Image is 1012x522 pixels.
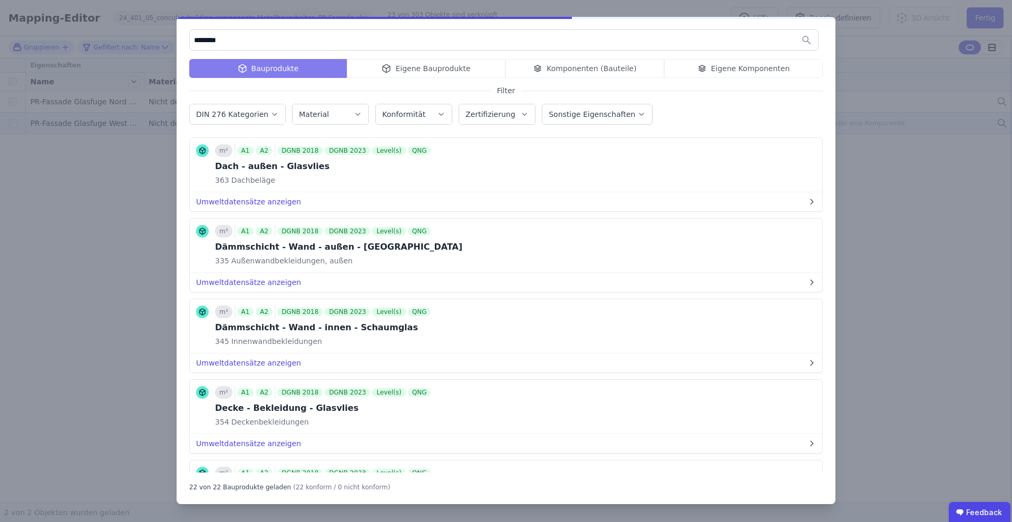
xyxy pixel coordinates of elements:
[215,241,462,253] div: Dämmschicht - Wand - außen - [GEOGRAPHIC_DATA]
[293,104,368,124] button: Material
[215,467,232,479] div: m²
[372,308,405,316] div: Level(s)
[542,104,652,124] button: Sonstige Eigenschaften
[277,469,323,477] div: DGNB 2018
[325,388,370,397] div: DGNB 2023
[256,469,273,477] div: A2
[256,388,273,397] div: A2
[215,386,232,399] div: m²
[215,175,229,185] span: 363
[229,336,322,347] span: Innenwandbekleidungen
[376,104,452,124] button: Konformität
[372,227,405,235] div: Level(s)
[237,227,254,235] div: A1
[325,308,370,316] div: DGNB 2023
[196,110,270,119] label: DIN 276 Kategorien
[215,321,433,334] div: Dämmschicht - Wand - innen - Schaumglas
[465,110,517,119] label: Zertifizierung
[215,306,232,318] div: m³
[408,388,431,397] div: QNG
[215,144,232,157] div: m²
[459,104,535,124] button: Zertifizierung
[277,227,323,235] div: DGNB 2018
[229,255,353,266] span: Außenwandbekleidungen, außen
[277,146,323,155] div: DGNB 2018
[189,479,291,491] div: 22 von 22 Bauprodukte geladen
[408,308,431,316] div: QNG
[382,110,427,119] label: Konformität
[372,388,405,397] div: Level(s)
[408,146,431,155] div: QNG
[256,308,273,316] div: A2
[237,469,254,477] div: A1
[190,192,822,211] button: Umweltdatensätze anzeigen
[190,353,822,372] button: Umweltdatensätze anzeigen
[256,146,273,155] div: A2
[277,388,323,397] div: DGNB 2018
[491,85,522,96] span: Filter
[408,227,431,235] div: QNG
[190,104,285,124] button: DIN 276 Kategorien
[237,308,254,316] div: A1
[237,146,254,155] div: A1
[215,336,229,347] span: 345
[372,146,405,155] div: Level(s)
[549,110,637,119] label: Sonstige Eigenschaften
[229,175,275,185] span: Dachbeläge
[408,469,431,477] div: QNG
[229,417,309,427] span: Deckenbekleidungen
[293,479,390,491] div: (22 konform / 0 nicht konform)
[256,227,273,235] div: A2
[215,160,433,173] div: Dach - außen - Glasvlies
[215,255,229,266] span: 335
[215,402,433,415] div: Decke - Bekleidung - Glasvlies
[237,388,254,397] div: A1
[190,273,822,292] button: Umweltdatensätze anzeigen
[325,146,370,155] div: DGNB 2023
[325,469,370,477] div: DGNB 2023
[299,110,331,119] label: Material
[215,417,229,427] span: 354
[372,469,405,477] div: Level(s)
[277,308,323,316] div: DGNB 2018
[190,434,822,453] button: Umweltdatensätze anzeigen
[325,227,370,235] div: DGNB 2023
[215,225,232,238] div: m³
